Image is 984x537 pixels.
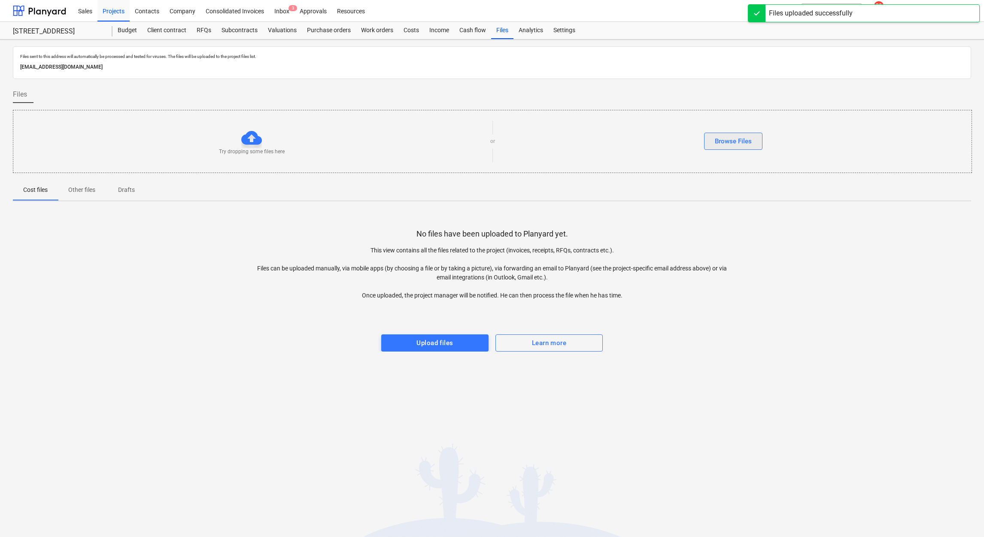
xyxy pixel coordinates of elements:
[398,22,424,39] a: Costs
[23,185,48,194] p: Cost files
[13,27,102,36] div: [STREET_ADDRESS]
[424,22,454,39] a: Income
[219,148,285,155] p: Try dropping some files here
[548,22,580,39] a: Settings
[289,5,297,11] span: 3
[13,89,27,100] span: Files
[941,496,984,537] iframe: Chat Widget
[495,334,603,352] button: Learn more
[216,22,263,39] a: Subcontracts
[715,136,752,147] div: Browse Files
[116,185,137,194] p: Drafts
[20,54,964,59] p: Files sent to this address will automatically be processed and tested for viruses. The files will...
[263,22,302,39] a: Valuations
[20,63,964,72] p: [EMAIL_ADDRESS][DOMAIN_NAME]
[490,138,495,145] p: or
[513,22,548,39] a: Analytics
[704,133,762,150] button: Browse Files
[416,229,568,239] p: No files have been uploaded to Planyard yet.
[381,334,489,352] button: Upload files
[13,110,972,173] div: Try dropping some files hereorBrowse Files
[454,22,491,39] a: Cash flow
[416,337,453,349] div: Upload files
[191,22,216,39] a: RFQs
[252,246,732,300] p: This view contains all the files related to the project (invoices, receipts, RFQs, contracts etc....
[491,22,513,39] a: Files
[68,185,95,194] p: Other files
[142,22,191,39] a: Client contract
[356,22,398,39] a: Work orders
[302,22,356,39] a: Purchase orders
[532,337,566,349] div: Learn more
[112,22,142,39] a: Budget
[769,8,853,18] div: Files uploaded successfully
